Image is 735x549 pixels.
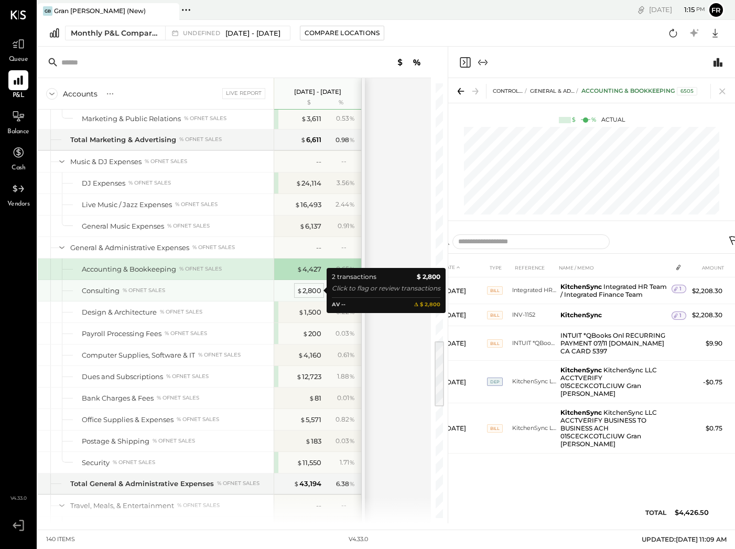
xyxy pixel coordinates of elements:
div: 1.88 [337,372,355,381]
div: Compare Locations [305,28,380,37]
div: Security [82,458,110,468]
b: KitchenSync [560,311,602,319]
button: Close panel [459,56,471,69]
div: Total General & Administrative Expenses [70,479,214,489]
span: % [349,200,355,208]
span: UPDATED: [DATE] 11:09 AM [642,535,727,543]
div: Payroll Processing Fees [82,329,161,339]
div: 1.71 [340,458,355,467]
b: $ 2,800 [417,272,440,282]
div: v 4.33.0 [349,535,368,544]
div: 11,550 [297,458,321,468]
span: BILL [487,339,503,348]
div: [DATE] [649,5,705,15]
div: Office Supplies & Expenses [82,415,174,425]
div: 2.44 [336,200,355,209]
div: % of NET SALES [167,222,210,230]
div: 43,194 [294,479,321,489]
div: 4,160 [298,350,321,360]
span: $ [305,523,310,531]
th: NAME / MEMO [556,258,672,277]
b: 𝚫 $ 2,800 [414,300,440,309]
div: % [591,116,596,124]
span: $ [294,479,299,488]
div: Travel, Meals, & Entertainment [70,501,174,511]
th: DATE [440,258,487,277]
div: 0.82 [336,415,355,424]
button: Switch to Chart module [712,56,725,69]
div: copy link [636,4,646,15]
div: 5,571 [300,415,321,425]
span: $ [299,222,305,230]
div: 1,500 [298,307,321,317]
a: P&L [1,70,36,101]
span: $ [296,372,302,381]
div: 3.56 [337,178,355,188]
div: % of NET SALES [198,351,241,359]
div: 6.38 [336,479,355,489]
div: Marketing & Public Relations [82,114,181,124]
a: Balance [1,106,36,137]
div: Computer Supplies, Software & IT [82,350,195,360]
div: 186 [305,522,321,532]
div: 6505 [677,87,697,95]
td: KitchenSync LLC ACCTVERIFY BUSINESS TO BUSINESS ACH 015CECKCOTLCIUW Gran [PERSON_NAME] [512,403,556,454]
div: 0.98 [336,135,355,145]
b: KitchenSync [560,366,602,374]
div: DJ Expenses [82,178,125,188]
span: Queue [9,55,28,64]
div: Music & DJ Expenses [70,157,142,167]
td: [DATE] [440,326,487,361]
div: % of NET SALES [217,480,260,487]
div: % of NET SALES [184,115,226,122]
div: % of NET SALES [177,502,220,509]
span: P&L [13,91,25,101]
div: Accounts [63,89,98,99]
span: % [349,135,355,144]
span: $ [298,308,304,316]
th: AMOUNT [686,258,727,277]
div: % of NET SALES [179,265,222,273]
div: 0.03 [336,522,355,532]
span: DEP [487,378,503,386]
td: [DATE] [440,304,487,326]
b: KitchenSync [560,283,602,290]
div: General Music Expenses [82,221,164,231]
span: $ [298,351,304,359]
span: BILL [487,424,503,433]
div: % of NET SALES [175,201,218,208]
div: 6,611 [300,135,321,145]
span: $ [300,135,306,144]
div: Bank Charges & Fees [82,393,154,403]
div: 4,427 [297,264,321,274]
span: Bill [487,286,503,295]
div: % of NET SALES [113,459,155,466]
td: -$0.75 [686,361,727,403]
span: % [349,114,355,122]
div: % of NET SALES [165,330,207,337]
div: 0.65 [336,264,355,274]
div: 12,723 [296,372,321,382]
td: INV-1152 [512,304,556,326]
div: Travel, Ground Transport & Airfare [82,522,195,532]
span: $ [305,437,311,445]
div: -- [341,501,355,510]
div: 6,137 [299,221,321,231]
td: KitchenSync LLC ACCTVERIFY 015CECKCOTLCIUW Gran [PERSON_NAME] [512,361,556,403]
span: % [349,264,355,273]
div: Monthly P&L Comparison [71,28,159,38]
div: Actual [559,116,625,124]
div: Click to flag or review transactions [332,283,440,294]
div: 0.53 [336,114,355,123]
span: % [349,329,355,337]
div: -- [341,157,355,166]
td: [DATE] [440,277,487,304]
span: $ [297,265,302,273]
div: Consulting [82,286,120,296]
span: % [349,436,355,445]
button: Compare Locations [300,26,384,40]
span: Bill [487,311,503,319]
td: [DATE] [440,361,487,403]
th: REFERENCE [512,258,556,277]
span: Vendors [7,200,30,209]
